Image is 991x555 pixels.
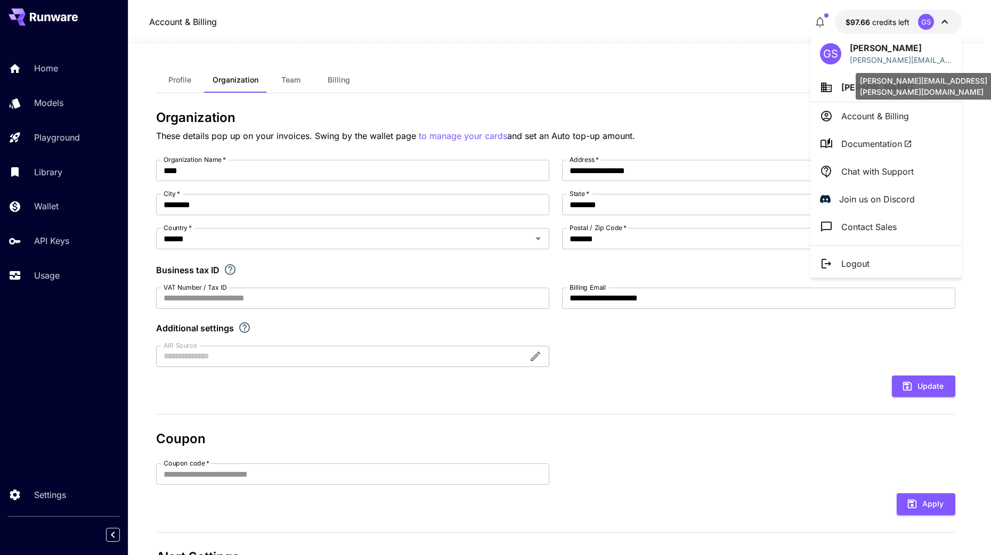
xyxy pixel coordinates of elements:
[850,42,952,54] p: [PERSON_NAME]
[841,165,914,178] p: Chat with Support
[841,137,912,150] span: Documentation
[841,110,909,123] p: Account & Billing
[820,43,841,64] div: GS
[841,221,897,233] p: Contact Sales
[850,54,952,66] div: gennady@duda.co
[841,82,913,93] span: [PERSON_NAME]
[810,73,962,102] button: [PERSON_NAME]
[841,257,870,270] p: Logout
[850,54,952,66] p: [PERSON_NAME][EMAIL_ADDRESS][PERSON_NAME][DOMAIN_NAME]
[839,193,915,206] p: Join us on Discord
